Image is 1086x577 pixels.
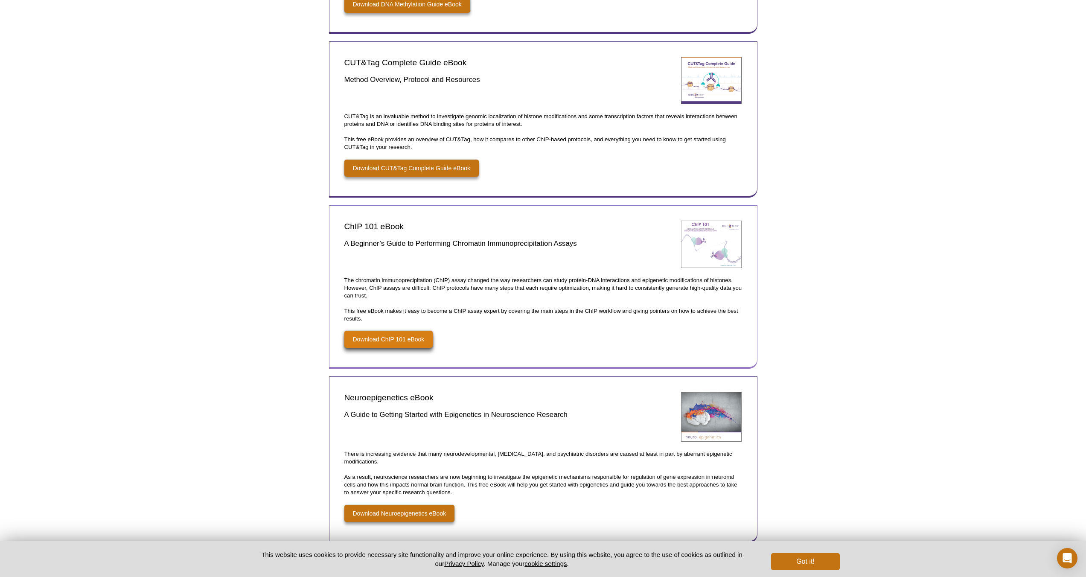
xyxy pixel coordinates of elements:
a: Download Neuroepigenetics eBook [344,505,455,522]
button: Got it! [771,553,839,570]
h3: A Beginner’s Guide to Performing Chromatin Immunoprecipitation Assays [344,239,675,249]
h2: CUT&Tag Complete Guide eBook [344,57,675,68]
h3: Method Overview, Protocol and Resources [344,75,675,85]
p: This website uses cookies to provide necessary site functionality and improve your online experie... [247,550,757,568]
button: cookie settings [524,560,567,567]
h2: ChIP 101 eBook [344,221,675,232]
img: Neuroepigenetics eBook [681,392,742,442]
div: Open Intercom Messenger [1057,548,1077,568]
a: Download CUT&Tag Complete Guide eBook [344,160,479,177]
h2: Neuroepigenetics eBook [344,392,675,403]
h3: A Guide to Getting Started with Epigenetics in Neuroscience Research [344,410,675,420]
a: ChIP 101 eBook [681,221,742,270]
img: ChIP 101 eBook [681,221,742,268]
a: Neuroepigenetics eBook [681,392,742,444]
img: CUT&Tag eBook [681,57,742,104]
p: CUT&Tag is an invaluable method to investigate genomic localization of histone modifications and ... [344,113,742,151]
p: There is increasing evidence that many neurodevelopmental, [MEDICAL_DATA], and psychiatric disord... [344,450,742,496]
a: Download ChIP 101 eBook [344,331,433,348]
a: CUT&Tag eBook [681,57,742,106]
p: The chromatin immunoprecipitation (ChIP) assay changed the way researchers can study protein-DNA ... [344,277,742,323]
a: Privacy Policy [444,560,483,567]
